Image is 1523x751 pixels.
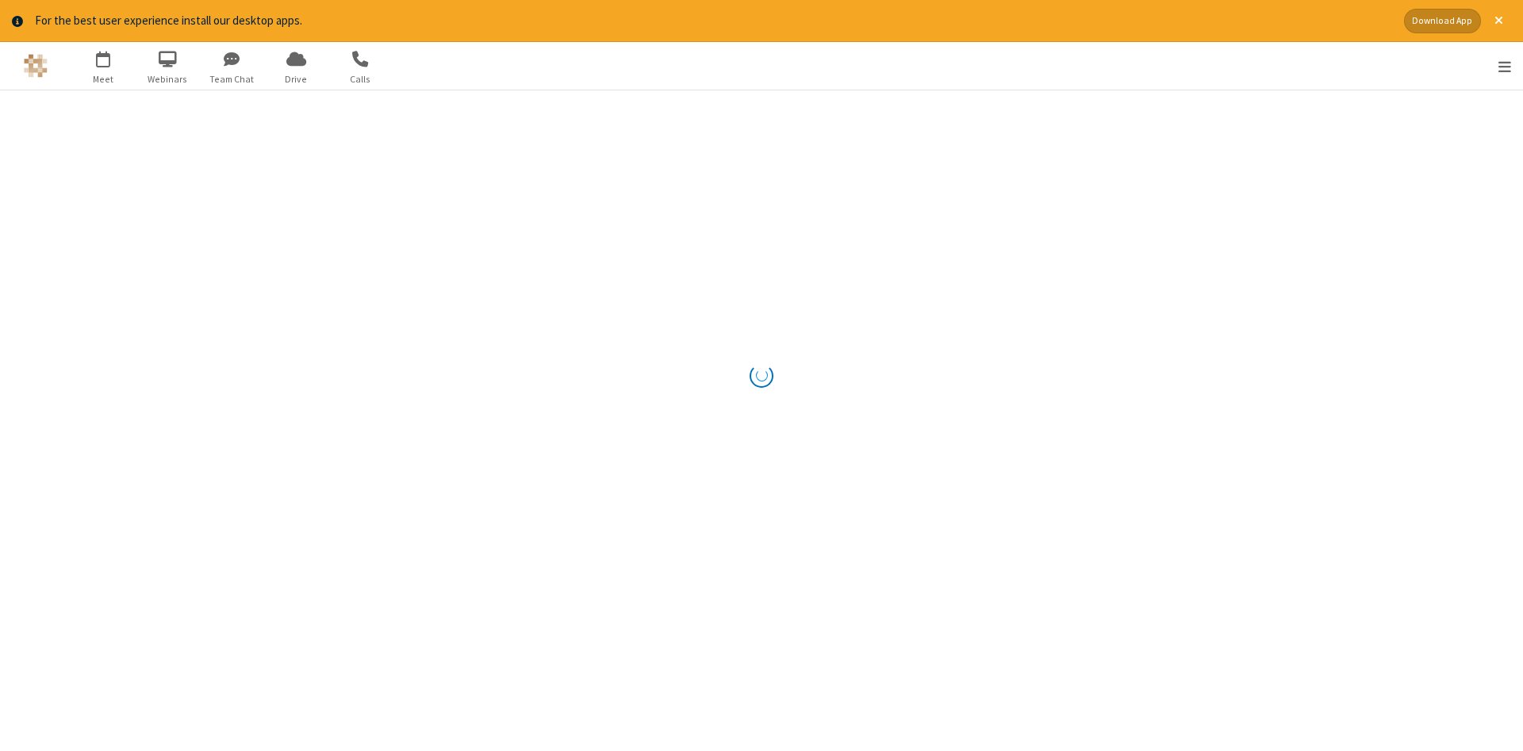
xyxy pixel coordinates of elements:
[1404,9,1481,33] button: Download App
[35,12,1392,30] div: For the best user experience install our desktop apps.
[24,54,48,78] img: QA Selenium DO NOT DELETE OR CHANGE
[138,72,198,86] span: Webinars
[1487,9,1511,33] button: Close alert
[202,72,262,86] span: Team Chat
[1478,42,1523,90] div: Open menu
[267,72,326,86] span: Drive
[331,72,390,86] span: Calls
[6,42,65,90] button: Logo
[74,72,133,86] span: Meet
